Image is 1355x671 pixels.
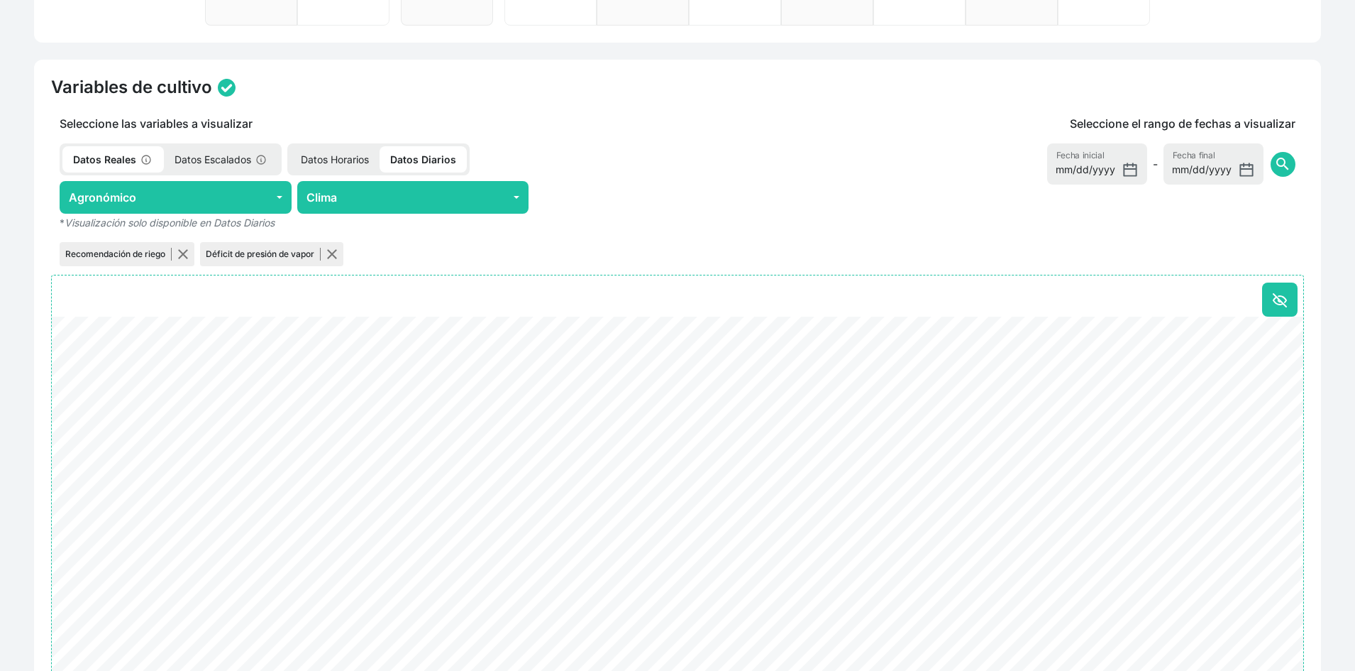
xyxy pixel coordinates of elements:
button: Clima [297,181,529,214]
p: Seleccione el rango de fechas a visualizar [1070,115,1295,132]
p: Recomendación de riego [65,248,172,261]
p: Déficit de presión de vapor [206,248,321,261]
p: Datos Diarios [380,146,467,173]
button: Agronómico [60,181,292,214]
button: search [1271,152,1295,177]
em: Visualización solo disponible en Datos Diarios [65,217,275,229]
h4: Variables de cultivo [51,77,212,98]
img: status [218,79,236,97]
p: Datos Reales [62,146,164,173]
p: Datos Escalados [164,146,279,173]
span: search [1274,156,1291,173]
span: - [1153,156,1158,173]
p: Datos Horarios [290,146,380,173]
button: Ocultar todo [1262,283,1298,317]
p: Seleccione las variables a visualizar [51,115,775,132]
